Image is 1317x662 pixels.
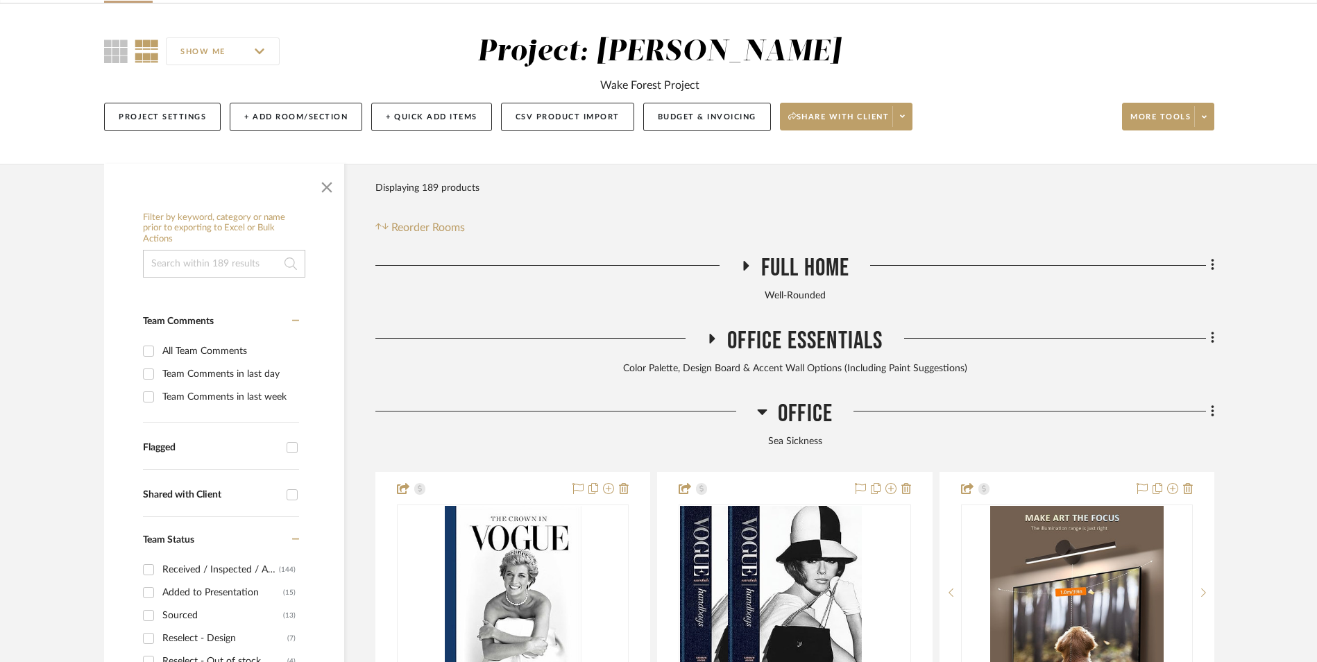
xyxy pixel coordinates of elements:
[375,434,1214,450] div: Sea Sickness
[162,559,279,581] div: Received / Inspected / Approved
[375,219,465,236] button: Reorder Rooms
[391,219,465,236] span: Reorder Rooms
[162,340,296,362] div: All Team Comments
[162,363,296,385] div: Team Comments in last day
[313,171,341,198] button: Close
[230,103,362,131] button: + Add Room/Section
[727,326,883,356] span: Office Essentials
[501,103,634,131] button: CSV Product Import
[283,582,296,604] div: (15)
[143,489,280,501] div: Shared with Client
[143,212,305,245] h6: Filter by keyword, category or name prior to exporting to Excel or Bulk Actions
[283,604,296,627] div: (13)
[761,253,850,283] span: Full Home
[780,103,913,130] button: Share with client
[375,174,479,202] div: Displaying 189 products
[375,289,1214,304] div: Well-Rounded
[143,442,280,454] div: Flagged
[279,559,296,581] div: (144)
[143,535,194,545] span: Team Status
[600,77,699,94] div: Wake Forest Project
[371,103,492,131] button: + Quick Add Items
[287,627,296,650] div: (7)
[162,627,287,650] div: Reselect - Design
[375,362,1214,377] div: Color Palette, Design Board & Accent Wall Options (Including Paint Suggestions)
[477,37,841,67] div: Project: [PERSON_NAME]
[143,316,214,326] span: Team Comments
[104,103,221,131] button: Project Settings
[162,582,283,604] div: Added to Presentation
[788,112,890,133] span: Share with client
[143,250,305,278] input: Search within 189 results
[1130,112,1191,133] span: More tools
[778,399,833,429] span: Office
[1122,103,1214,130] button: More tools
[643,103,771,131] button: Budget & Invoicing
[162,386,296,408] div: Team Comments in last week
[162,604,283,627] div: Sourced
